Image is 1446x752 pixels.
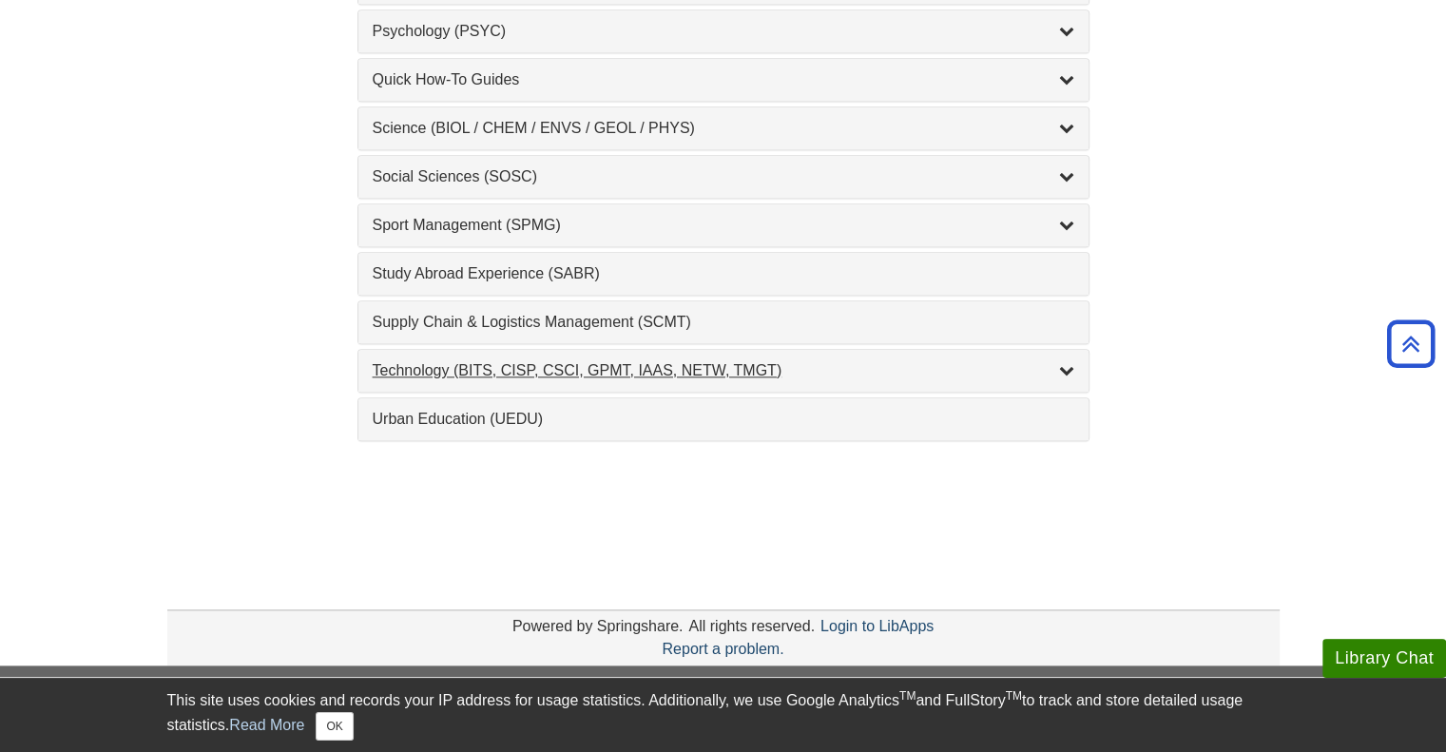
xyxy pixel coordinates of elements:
[373,214,1074,237] a: Sport Management (SPMG)
[1380,331,1441,357] a: Back to Top
[662,641,783,657] a: Report a problem.
[373,359,1074,382] a: Technology (BITS, CISP, CSCI, GPMT, IAAS, NETW, TMGT)
[373,262,1074,285] a: Study Abroad Experience (SABR)
[373,408,1074,431] a: Urban Education (UEDU)
[229,717,304,733] a: Read More
[1322,639,1446,678] button: Library Chat
[373,117,1074,140] a: Science (BIOL / CHEM / ENVS / GEOL / PHYS)
[1006,689,1022,703] sup: TM
[373,20,1074,43] a: Psychology (PSYC)
[373,68,1074,91] a: Quick How-To Guides
[167,689,1280,741] div: This site uses cookies and records your IP address for usage statistics. Additionally, we use Goo...
[373,311,1074,334] a: Supply Chain & Logistics Management (SCMT)
[510,618,686,634] div: Powered by Springshare.
[820,618,934,634] a: Login to LibApps
[316,712,353,741] button: Close
[685,618,818,634] div: All rights reserved.
[373,165,1074,188] a: Social Sciences (SOSC)
[899,689,916,703] sup: TM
